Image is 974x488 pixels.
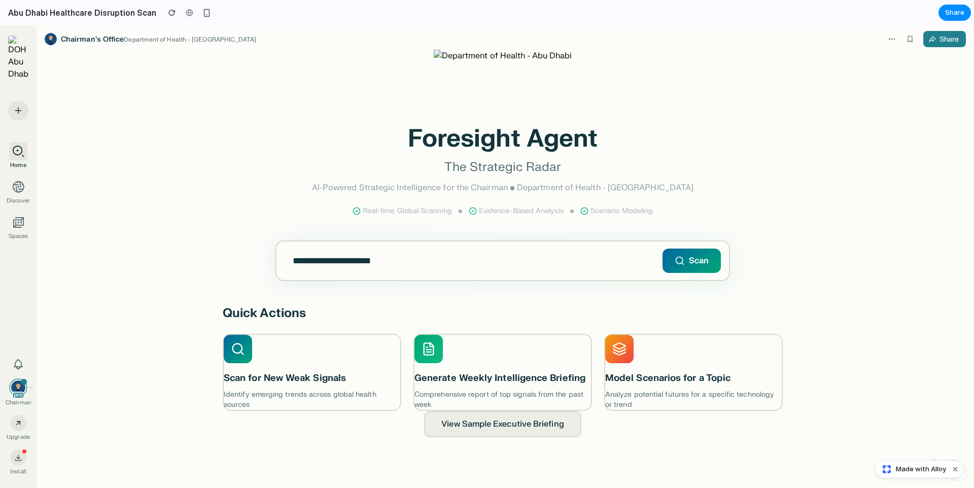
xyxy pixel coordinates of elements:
[605,364,782,385] p: Analyze potential futures for a specific technology or trend
[604,308,783,386] button: Model Scenarios for a TopicAnalyze potential futures for a specific technology or trend
[45,8,57,20] img: Chairman of DOH Abu Dhabi
[4,208,32,214] div: Spaces
[938,5,971,21] button: Share
[223,280,783,296] h2: Quick Actions
[223,101,783,126] h1: Foresight Agent
[424,386,581,412] button: View Sample Executive Briefing
[570,181,574,191] span: •
[223,308,401,386] button: Scan for New Weak SignalsIdentify emerging trends across global health sources
[4,7,156,19] h2: Abu Dhabi Healthcare Disruption Scan
[223,134,783,150] p: The Strategic Radar
[413,308,592,386] button: Generate Weekly Intelligence BriefingComprehensive report of top signals from the past week
[8,10,28,55] img: DOH Abu Dhabi
[937,7,961,21] div: Share
[224,364,400,385] p: Identify emerging trends across global health sources
[414,364,591,385] p: Comprehensive report of top signals from the past week
[4,137,32,143] div: Home
[353,181,452,191] span: Real-time Global Scanning
[11,355,25,369] img: Chairman of DOH Abu Dhabi
[4,172,32,179] div: Discover
[469,181,564,191] span: Evidence-Based Analysis
[923,6,966,22] button: Share
[434,24,572,85] img: Department of Health - Abu Dhabi
[458,181,463,191] span: •
[224,346,400,360] h3: Scan for New Weak Signals
[580,181,653,191] span: Scenario Modeling
[8,10,28,55] a: Department of Health - Abu Dhabi
[414,346,591,360] h3: Generate Weekly Intelligence Briefing
[876,464,947,474] a: Made with Alloy
[949,463,961,475] button: Dismiss watermark
[605,346,782,360] h3: Model Scenarios for a Topic
[663,223,721,248] button: Scan
[896,464,946,474] span: Made with Alloy
[945,8,964,18] span: Share
[223,156,783,168] p: AI-Powered Strategic Intelligence for the Chairman • Department of Health - [GEOGRAPHIC_DATA]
